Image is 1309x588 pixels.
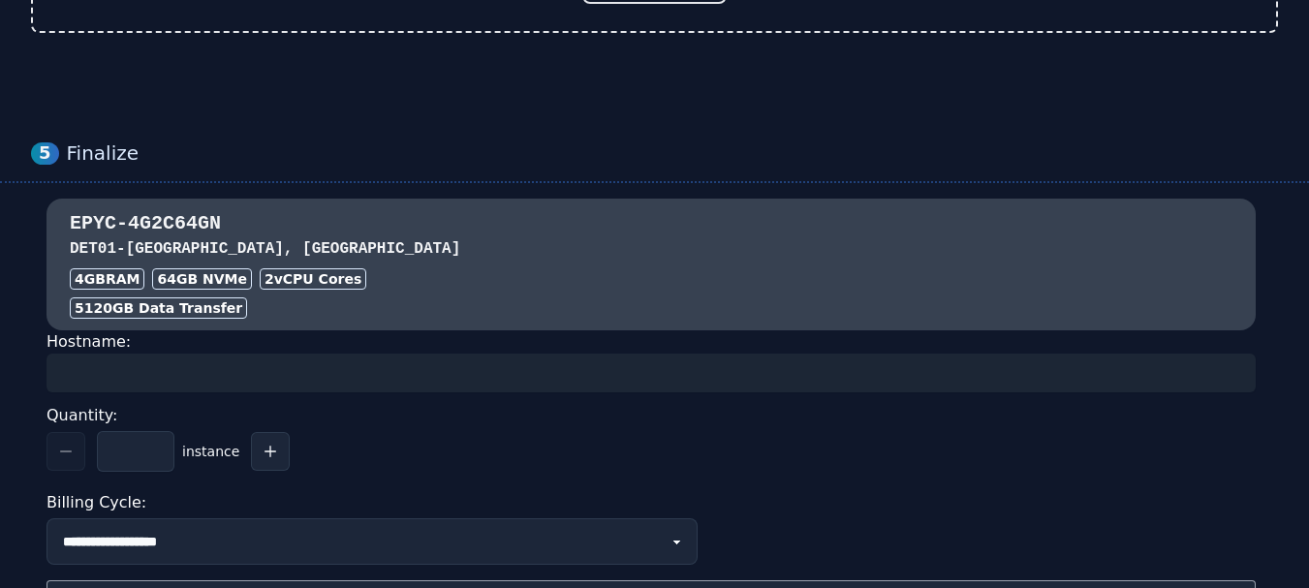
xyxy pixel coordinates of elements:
[31,142,59,165] div: 5
[182,442,239,461] span: instance
[70,237,1232,261] h3: DET01 - [GEOGRAPHIC_DATA], [GEOGRAPHIC_DATA]
[67,141,1278,166] div: Finalize
[70,210,1232,237] h3: EPYC-4G2C64GN
[47,330,1256,392] div: Hostname:
[47,400,1256,431] div: Quantity:
[70,297,247,319] div: 5120 GB Data Transfer
[152,268,252,290] div: 64 GB NVMe
[70,268,144,290] div: 4GB RAM
[47,487,1256,518] div: Billing Cycle:
[260,268,366,290] div: 2 vCPU Cores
